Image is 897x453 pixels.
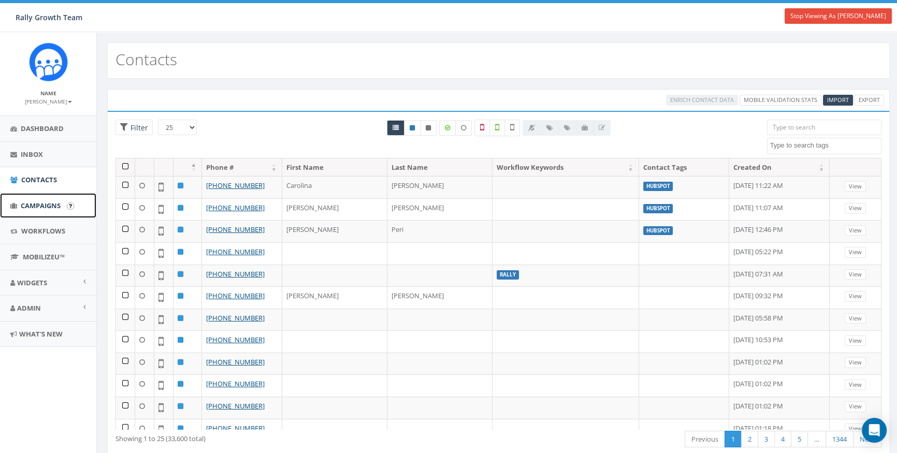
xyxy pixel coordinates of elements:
span: Dashboard [21,124,64,133]
span: What's New [19,329,63,339]
a: View [845,335,866,346]
span: Contacts [21,175,57,184]
a: View [845,181,866,192]
span: Inbox [21,150,43,159]
a: [PHONE_NUMBER] [206,181,265,190]
a: Opted Out [420,120,437,136]
a: [PHONE_NUMBER] [206,423,265,433]
a: All contacts [387,120,404,136]
img: Icon_1.png [29,42,68,81]
td: [DATE] 11:07 AM [729,198,830,221]
a: Mobile Validation Stats [740,95,821,106]
input: Type to search [767,120,882,135]
a: [PHONE_NUMBER] [206,269,265,279]
label: Data not Enriched [455,120,472,136]
th: Phone #: activate to sort column ascending [202,158,282,177]
a: Previous [685,431,725,448]
a: View [845,269,866,280]
td: [PERSON_NAME] [387,286,493,309]
td: Peri [387,220,493,242]
label: HubSpot [643,226,673,236]
small: Name [40,90,56,97]
td: [PERSON_NAME] [282,286,387,309]
label: HubSpot [643,182,673,191]
td: [DATE] 07:31 AM [729,265,830,287]
label: Not a Mobile [474,120,490,136]
span: Admin [17,303,41,313]
td: [PERSON_NAME] [282,198,387,221]
i: This phone number is subscribed and will receive texts. [410,125,415,131]
td: [PERSON_NAME] [387,198,493,221]
td: [DATE] 10:53 PM [729,330,830,353]
a: View [845,357,866,368]
a: View [845,247,866,258]
a: View [845,225,866,236]
a: [PHONE_NUMBER] [206,335,265,344]
a: View [845,401,866,412]
td: [DATE] 01:02 PM [729,397,830,419]
a: 2 [741,431,758,448]
td: [DATE] 01:18 PM [729,419,830,441]
a: 4 [774,431,791,448]
label: RALLY [497,270,519,280]
span: Widgets [17,278,47,287]
a: [PERSON_NAME] [25,96,72,106]
span: Workflows [21,226,65,236]
a: View [845,423,866,434]
label: Validated [489,120,505,136]
a: [PHONE_NUMBER] [206,203,265,212]
span: CSV files only [827,96,849,104]
th: Created On: activate to sort column ascending [729,158,830,177]
a: 3 [758,431,775,448]
a: [PHONE_NUMBER] [206,379,265,388]
td: [PERSON_NAME] [387,176,493,198]
a: [PHONE_NUMBER] [206,291,265,300]
a: Stop Viewing As [PERSON_NAME] [785,8,892,24]
th: Workflow Keywords: activate to sort column ascending [493,158,639,177]
a: Export [855,95,884,106]
a: [PHONE_NUMBER] [206,247,265,256]
td: Carolina [282,176,387,198]
th: Contact Tags [639,158,729,177]
input: Submit [67,202,74,210]
label: Not Validated [504,120,520,136]
a: View [845,291,866,302]
a: 5 [791,431,808,448]
td: [DATE] 11:22 AM [729,176,830,198]
label: HubSpot [643,204,673,213]
a: View [845,379,866,390]
td: [PERSON_NAME] [282,220,387,242]
td: [DATE] 05:58 PM [729,309,830,331]
span: Import [827,96,849,104]
a: Import [823,95,853,106]
a: View [845,313,866,324]
h2: Contacts [115,51,177,68]
i: This phone number is unsubscribed and has opted-out of all texts. [426,125,431,131]
th: First Name [282,158,387,177]
td: [DATE] 01:02 PM [729,353,830,375]
a: [PHONE_NUMBER] [206,357,265,367]
div: Open Intercom Messenger [862,418,887,443]
a: … [807,431,826,448]
span: Campaigns [21,201,61,210]
td: [DATE] 09:32 PM [729,286,830,309]
div: Showing 1 to 25 (33,600 total) [115,430,426,444]
a: View [845,203,866,214]
span: Filter [128,123,148,133]
a: [PHONE_NUMBER] [206,401,265,411]
span: Advance Filter [115,120,153,136]
td: [DATE] 12:46 PM [729,220,830,242]
textarea: Search [770,141,881,150]
a: 1 [725,431,742,448]
small: [PERSON_NAME] [25,98,72,105]
td: [DATE] 05:22 PM [729,242,830,265]
span: MobilizeU™ [23,252,65,261]
a: [PHONE_NUMBER] [206,225,265,234]
span: Rally Growth Team [16,12,82,22]
td: [DATE] 01:02 PM [729,374,830,397]
th: Last Name [387,158,493,177]
a: 1344 [826,431,853,448]
a: Next [853,431,881,448]
a: Active [404,120,421,136]
label: Data Enriched [439,120,456,136]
